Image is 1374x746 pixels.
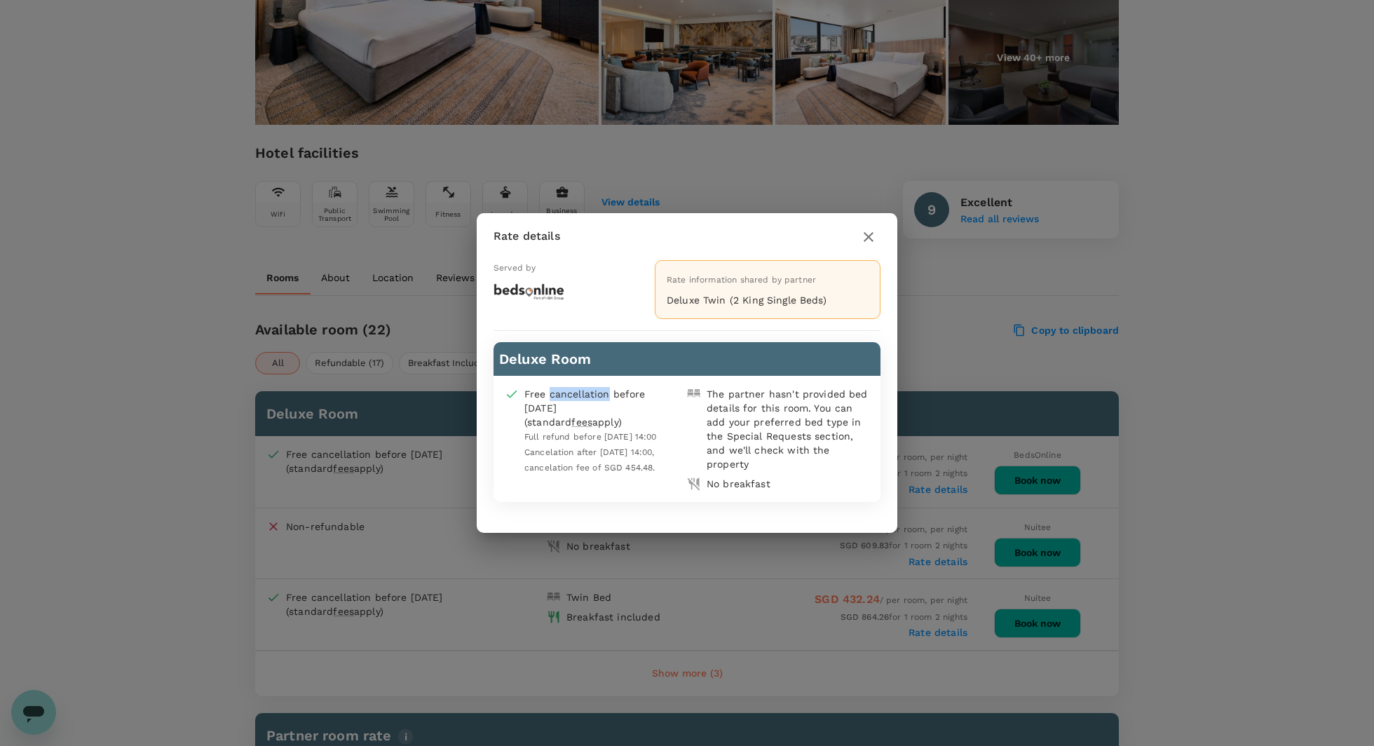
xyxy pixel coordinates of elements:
[494,228,560,245] p: Rate details
[707,477,770,491] div: No breakfast
[707,387,869,471] div: The partner hasn't provided bed details for this room. You can add your preferred bed type in the...
[499,348,875,370] h6: Deluxe Room
[524,432,657,473] span: Full refund before [DATE] 14:00 Cancelation after [DATE] 14:00, cancelation fee of SGD 454.48.
[494,281,564,301] img: 112-rate-logo
[667,293,869,307] p: Deluxe Twin (2 King Single Beds)
[687,387,701,401] img: double-bed-icon
[667,275,816,285] span: Rate information shared by partner
[524,387,657,429] div: Free cancellation before [DATE] (standard apply)
[494,263,536,273] span: Served by
[571,416,592,428] span: fees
